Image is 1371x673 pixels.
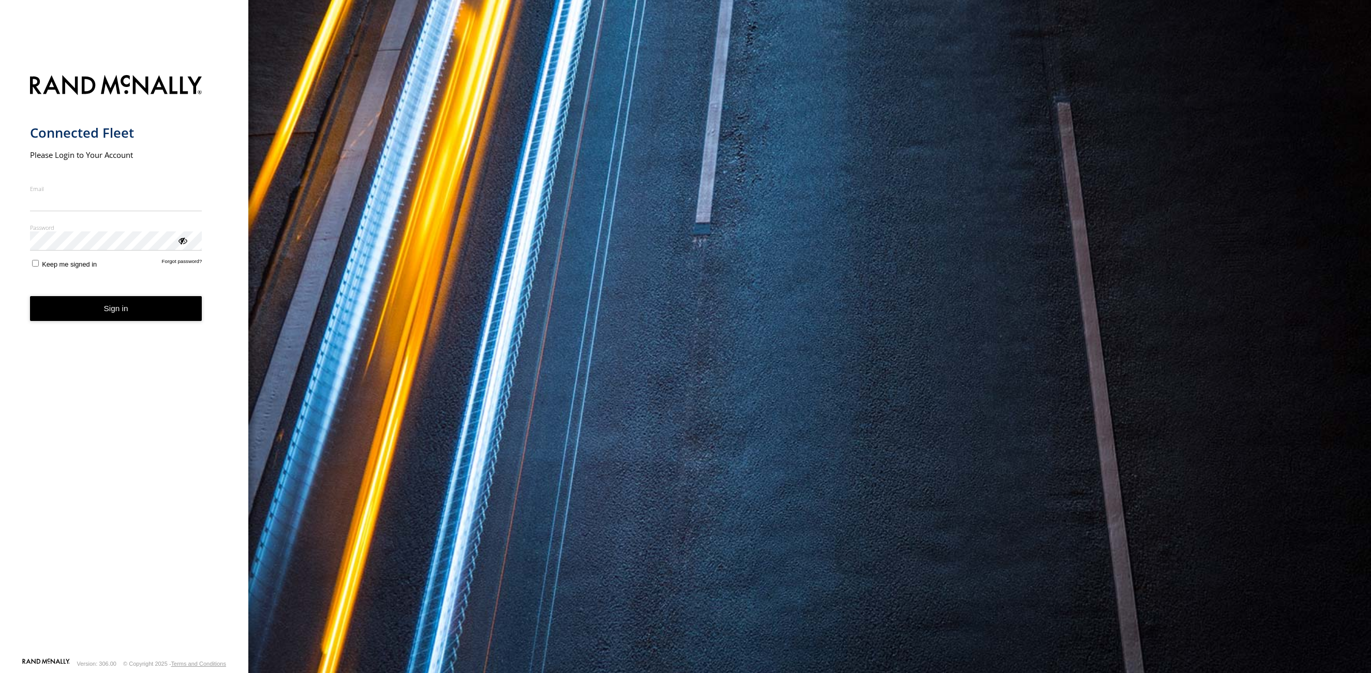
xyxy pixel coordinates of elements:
input: Keep me signed in [32,260,39,267]
button: Sign in [30,296,202,321]
h2: Please Login to Your Account [30,150,202,160]
img: Rand McNally [30,73,202,99]
a: Terms and Conditions [171,661,226,667]
a: Visit our Website [22,659,70,669]
div: © Copyright 2025 - [123,661,226,667]
form: main [30,69,219,658]
div: Version: 306.00 [77,661,116,667]
div: ViewPassword [177,235,187,245]
h1: Connected Fleet [30,124,202,141]
span: Keep me signed in [42,260,97,268]
a: Forgot password? [162,258,202,268]
label: Email [30,185,202,193]
label: Password [30,224,202,231]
